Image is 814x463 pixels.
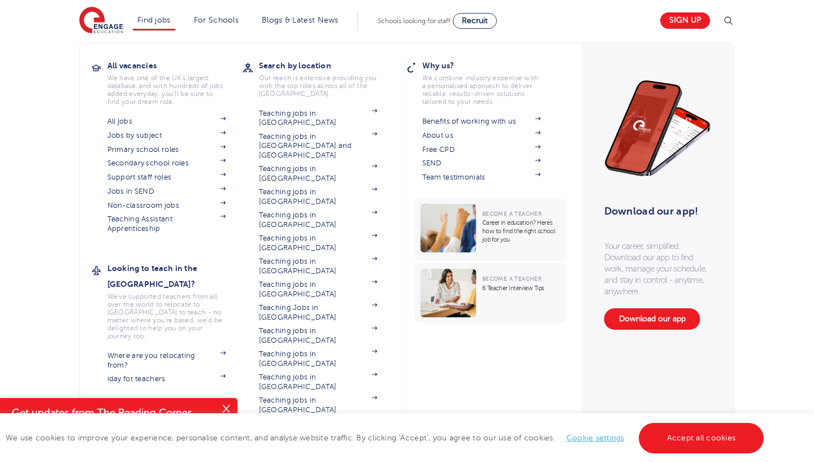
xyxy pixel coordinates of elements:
[107,117,226,126] a: All jobs
[107,215,226,233] a: Teaching Assistant Apprenticeship
[107,74,226,106] p: We have one of the UK's largest database. and with hundreds of jobs added everyday. you'll be sur...
[107,260,243,340] a: Looking to teach in the [GEOGRAPHIC_DATA]?We've supported teachers from all over the world to rel...
[566,434,625,442] a: Cookie settings
[107,374,226,383] a: iday for teachers
[422,173,541,182] a: Team testimonials
[259,373,378,391] a: Teaching jobs in [GEOGRAPHIC_DATA]
[259,257,378,276] a: Teaching jobs in [GEOGRAPHIC_DATA]
[482,276,542,282] span: Become a Teacher
[259,58,395,73] h3: Search by location
[378,17,451,25] span: Schools looking for staff
[137,16,171,24] a: Find jobs
[107,201,226,210] a: Non-classroom jobs
[107,58,243,73] h3: All vacancies
[604,308,700,330] a: Download our app
[422,117,541,126] a: Benefits of working with us
[660,12,710,29] a: Sign up
[259,58,395,98] a: Search by locationOur reach is extensive providing you with the top roles across all of the [GEOG...
[259,187,378,206] a: Teaching jobs in [GEOGRAPHIC_DATA]
[422,58,558,106] a: Why us?We combine industry expertise with a personalised approach to deliver reliable, results-dr...
[107,159,226,168] a: Secondary school roles
[482,284,561,292] p: 6 Teacher Interview Tips
[453,13,497,29] a: Recruit
[422,74,541,106] p: We combine industry expertise with a personalised approach to deliver reliable, results-driven so...
[604,241,712,297] p: Your career, simplified. Download our app to find work, manage your schedule, and stay in control...
[482,211,542,217] span: Become a Teacher
[422,131,541,140] a: About us
[415,198,569,261] a: Become a TeacherCareer in education? Here’s how to find the right school job for you
[107,187,226,196] a: Jobs in SEND
[259,132,378,160] a: Teaching jobs in [GEOGRAPHIC_DATA] and [GEOGRAPHIC_DATA]
[12,406,214,420] h4: Get updates from The Reading Corner
[482,219,561,244] p: Career in education? Here’s how to find the right school job for you
[107,131,226,140] a: Jobs by subject
[259,350,378,368] a: Teaching jobs in [GEOGRAPHIC_DATA]
[79,7,123,35] img: Engage Education
[107,260,243,292] h3: Looking to teach in the [GEOGRAPHIC_DATA]?
[259,303,378,322] a: Teaching Jobs in [GEOGRAPHIC_DATA]
[259,211,378,229] a: Teaching jobs in [GEOGRAPHIC_DATA]
[422,145,541,154] a: Free CPD
[259,326,378,345] a: Teaching jobs in [GEOGRAPHIC_DATA]
[107,173,226,182] a: Support staff roles
[639,423,764,453] a: Accept all cookies
[215,398,237,421] button: Close
[259,74,378,98] p: Our reach is extensive providing you with the top roles across all of the [GEOGRAPHIC_DATA]
[107,292,226,340] p: We've supported teachers from all over the world to relocate to [GEOGRAPHIC_DATA] to teach - no m...
[462,16,488,25] span: Recruit
[107,351,226,370] a: Where are you relocating from?
[259,234,378,252] a: Teaching jobs in [GEOGRAPHIC_DATA]
[6,434,767,442] span: We use cookies to improve your experience, personalise content, and analyse website traffic. By c...
[415,263,569,323] a: Become a Teacher6 Teacher Interview Tips
[604,199,707,224] h3: Download our app!
[259,396,378,414] a: Teaching jobs in [GEOGRAPHIC_DATA]
[422,58,558,73] h3: Why us?
[259,164,378,183] a: Teaching jobs in [GEOGRAPHIC_DATA]
[262,16,339,24] a: Blogs & Latest News
[259,280,378,299] a: Teaching jobs in [GEOGRAPHIC_DATA]
[107,145,226,154] a: Primary school roles
[259,109,378,128] a: Teaching jobs in [GEOGRAPHIC_DATA]
[107,58,243,106] a: All vacanciesWe have one of the UK's largest database. and with hundreds of jobs added everyday. ...
[422,159,541,168] a: SEND
[194,16,239,24] a: For Schools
